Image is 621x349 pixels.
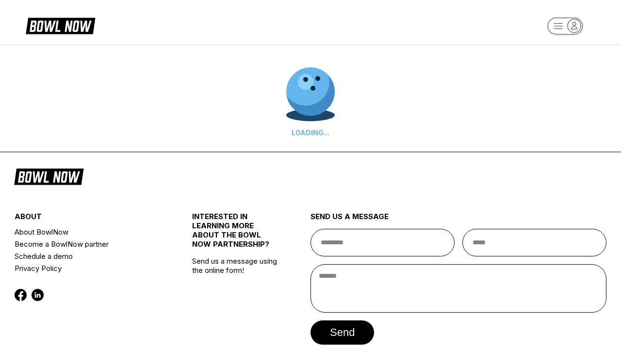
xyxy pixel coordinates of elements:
[15,238,163,250] a: Become a BowlNow partner
[15,262,163,274] a: Privacy Policy
[310,212,606,229] div: send us a message
[310,320,374,345] button: send
[192,212,281,256] div: INTERESTED IN LEARNING MORE ABOUT THE BOWL NOW PARTNERSHIP?
[286,128,335,137] div: LOADING...
[15,250,163,262] a: Schedule a demo
[15,226,163,238] a: About BowlNow
[15,212,163,226] div: about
